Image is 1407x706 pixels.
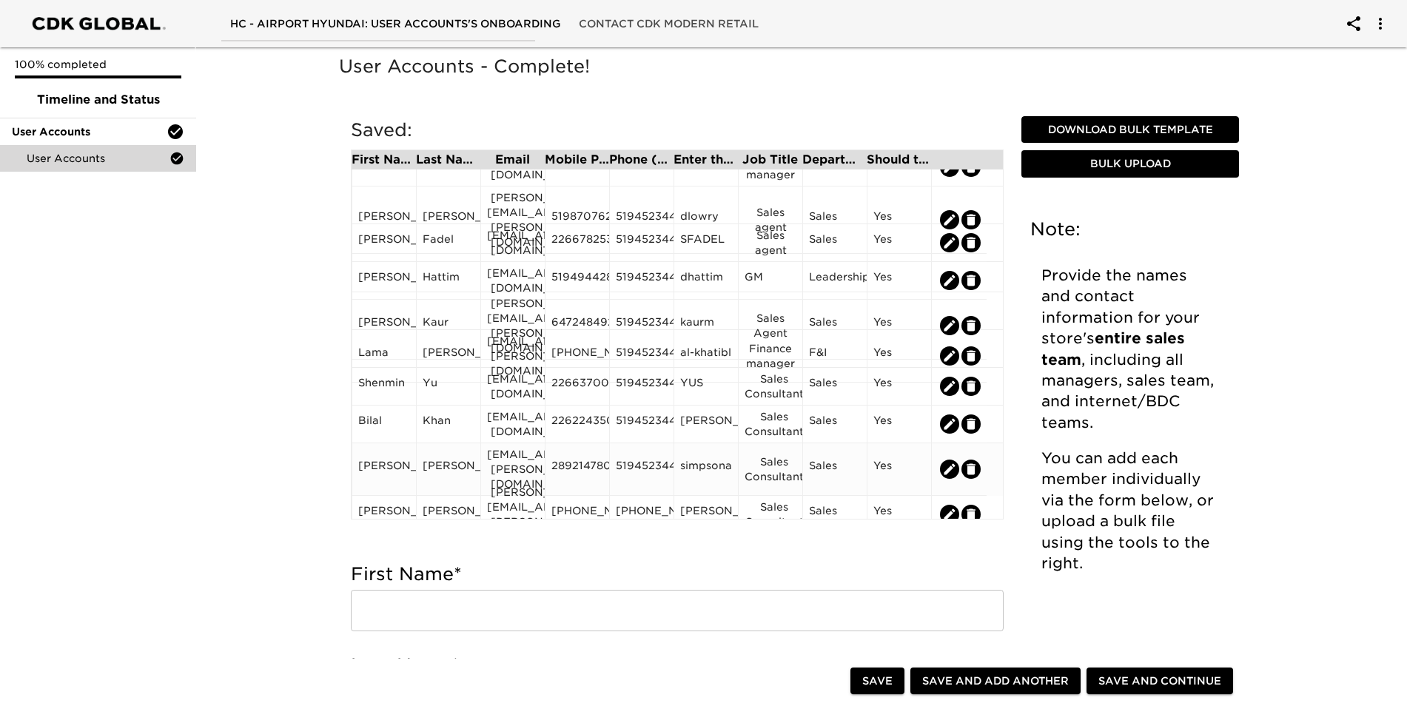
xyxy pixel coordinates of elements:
div: [EMAIL_ADDRESS][DOMAIN_NAME] [487,266,539,295]
div: Job Title [738,154,802,166]
div: Yes [873,503,925,525]
button: account of current user [1336,6,1371,41]
div: Sales Consultant [745,454,796,484]
div: dervishig [680,156,732,178]
div: 5194523443 [616,315,668,337]
button: edit [961,346,981,366]
div: Yes [873,458,925,480]
button: edit [940,158,959,177]
div: Sales [809,315,861,337]
div: [PERSON_NAME] [358,209,410,231]
p: 100% completed [15,57,181,72]
div: 2266370066 [551,375,603,397]
button: edit [940,316,959,335]
div: 5194523443 [616,458,668,480]
div: Sales agent [745,228,796,258]
div: [PERSON_NAME][EMAIL_ADDRESS][PERSON_NAME][DOMAIN_NAME] [487,485,539,544]
div: 5194523443 [616,345,668,367]
div: Department [802,154,867,166]
div: Fadel [423,232,474,254]
div: 5194523443 [616,156,668,178]
div: Sales agent [745,205,796,235]
div: Last Name [416,154,480,166]
div: Sales [809,209,861,231]
div: 5194523443 [616,269,668,292]
span: User Accounts [27,151,169,166]
div: Lama [358,345,410,367]
span: You can add each member individually via the form below, or upload a bulk file using the tools to... [1041,449,1218,572]
div: Email [480,154,545,166]
div: Sales [809,375,861,397]
div: [EMAIL_ADDRESS][DOMAIN_NAME] [487,372,539,401]
div: 2262243504 [551,413,603,435]
div: Shenmin [358,375,410,397]
span: Save and Add Another [922,672,1069,690]
button: edit [940,210,959,229]
div: kaurm [680,315,732,337]
button: edit [961,158,981,177]
div: [PERSON_NAME] [358,232,410,254]
div: Yes [873,232,925,254]
div: simpsona [680,458,732,480]
div: [EMAIL_ADDRESS][PERSON_NAME][DOMAIN_NAME] [487,334,539,378]
button: Save and Continue [1087,668,1233,695]
div: Bilal [358,413,410,435]
h5: First Name [351,562,1004,586]
div: Hattim [423,269,474,292]
div: [EMAIL_ADDRESS][DOMAIN_NAME] [487,152,539,182]
div: Enter the user's CRM ID (note: use your DMS ID for eLead users) [674,154,738,166]
div: al-khatibl [680,345,732,367]
button: edit [940,346,959,366]
div: Finance manager [745,341,796,371]
div: Yes [873,345,925,367]
button: Download Bulk Template [1021,116,1239,144]
strong: entire sales team [1041,329,1189,368]
div: GM [745,269,796,292]
span: HC - Airport Hyundai: User Accounts's Onboarding [230,15,561,33]
button: edit [961,271,981,290]
div: Yes [873,269,925,292]
div: Kaur [423,315,474,337]
button: account of current user [1363,6,1398,41]
div: 2892147808 [551,458,603,480]
div: Phone (used for customer-facing contact) [609,154,674,166]
div: 5194523443 [616,413,668,435]
div: Sales Consultant [745,409,796,439]
h5: User Accounts - Complete! [339,55,1251,78]
div: [PHONE_NUMBER] [616,503,668,525]
div: [PHONE_NUMBER] [551,503,603,525]
div: [PERSON_NAME] [423,156,474,178]
div: Yes [873,209,925,231]
div: [PERSON_NAME] [358,269,410,292]
button: edit [940,377,959,396]
div: Leadership [809,269,861,292]
div: [PERSON_NAME] [358,458,410,480]
div: [PHONE_NUMBER] [551,345,603,367]
div: Gentjan [358,156,410,178]
div: Sales Consultant [745,372,796,401]
div: [EMAIL_ADDRESS][DOMAIN_NAME] [487,228,539,258]
button: edit [961,414,981,434]
div: dhattim [680,269,732,292]
span: Contact CDK Modern Retail [579,15,759,33]
div: Khan [423,413,474,435]
button: edit [961,505,981,524]
div: Mobile Phone (used for authentication and notification) [545,154,609,166]
button: edit [961,460,981,479]
button: edit [961,210,981,229]
h5: Saved: [351,118,1004,142]
div: SFADEL [680,232,732,254]
span: , including all managers, sales team, and internet/BDC teams. [1041,351,1218,431]
div: Yes [873,375,925,397]
div: 2266782539 [551,232,603,254]
h5: Note: [1030,218,1230,241]
button: edit [940,271,959,290]
div: Sales [809,413,861,435]
div: [PERSON_NAME] [423,503,474,525]
div: Leadership [809,156,861,178]
div: Sales [809,458,861,480]
div: 5198709993 [551,156,603,178]
div: Sales Agent [745,311,796,340]
div: [PERSON_NAME] [358,503,410,525]
button: edit [961,377,981,396]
